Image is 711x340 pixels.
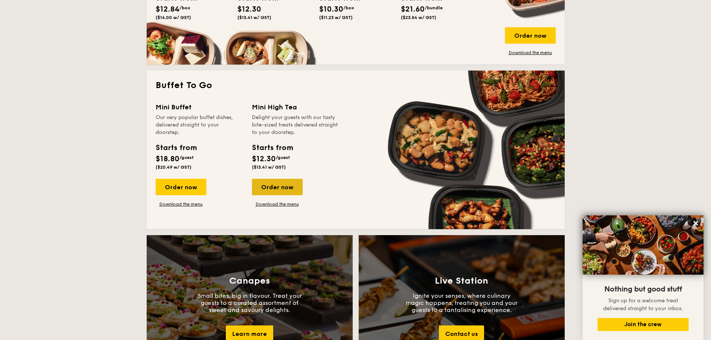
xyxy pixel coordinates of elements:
[156,201,206,207] a: Download the menu
[252,165,286,170] span: ($13.41 w/ GST)
[252,142,293,153] div: Starts from
[156,165,191,170] span: ($20.49 w/ GST)
[156,114,243,136] div: Our very popular buffet dishes, delivered straight to your doorstep.
[252,201,303,207] a: Download the menu
[252,114,339,136] div: Delight your guests with our tasty bite-sized treats delivered straight to your doorstep.
[406,292,518,314] p: Ignite your senses, where culinary magic happens, treating you and your guests to a tantalising e...
[156,5,180,14] span: $12.84
[505,27,556,44] div: Order now
[603,297,683,312] span: Sign up for a welcome treat delivered straight to your inbox.
[156,79,556,91] h2: Buffet To Go
[194,292,306,314] p: Small bites, big in flavour. Treat your guests to a curated assortment of sweet and savoury delig...
[237,5,261,14] span: $12.30
[156,15,191,20] span: ($14.00 w/ GST)
[401,5,425,14] span: $21.60
[237,15,271,20] span: ($13.41 w/ GST)
[180,5,190,10] span: /box
[252,179,303,195] div: Order now
[156,155,180,163] span: $18.80
[276,155,290,160] span: /guest
[425,5,443,10] span: /bundle
[252,102,339,112] div: Mini High Tea
[401,15,436,20] span: ($23.54 w/ GST)
[505,50,556,56] a: Download the menu
[435,276,488,286] h3: Live Station
[319,15,353,20] span: ($11.23 w/ GST)
[319,5,343,14] span: $10.30
[156,102,243,112] div: Mini Buffet
[252,155,276,163] span: $12.30
[156,179,206,195] div: Order now
[598,318,689,331] button: Join the crew
[604,285,682,294] span: Nothing but good stuff
[180,155,194,160] span: /guest
[343,5,354,10] span: /box
[156,142,196,153] div: Starts from
[690,217,702,229] button: Close
[229,276,270,286] h3: Canapes
[583,215,704,275] img: DSC07876-Edit02-Large.jpeg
